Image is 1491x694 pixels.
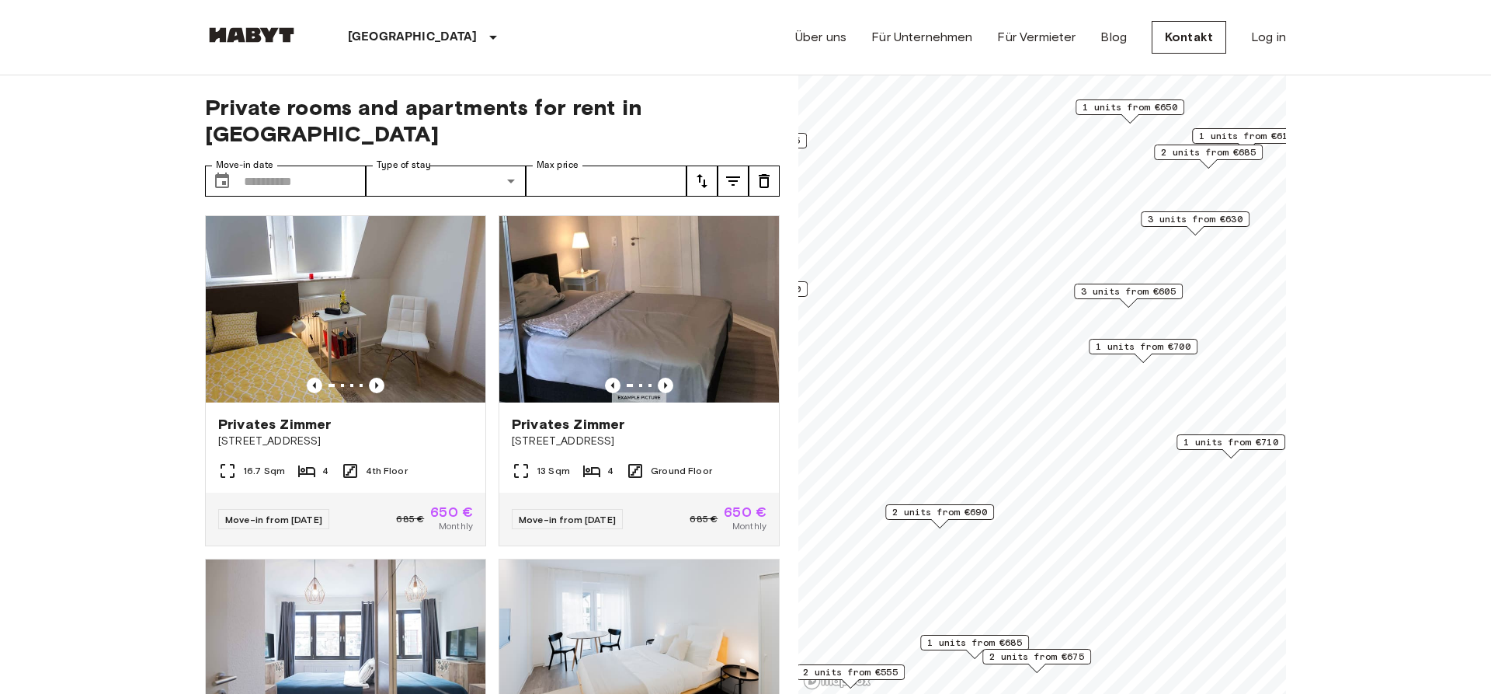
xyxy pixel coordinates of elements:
span: 4th Floor [366,464,407,478]
span: Ground Floor [651,464,712,478]
span: 1 units from €700 [1096,340,1190,354]
a: Marketing picture of unit DE-04-038-001-03HFPrevious imagePrevious imagePrivates Zimmer[STREET_AD... [499,215,780,546]
div: Map marker [1074,284,1183,308]
span: 650 € [430,505,473,519]
span: 1 units from €615 [1199,129,1294,143]
a: Log in [1251,28,1286,47]
div: Map marker [796,664,905,689]
span: 1 units from €650 [1083,100,1177,114]
span: 2 units from €675 [989,650,1084,664]
button: Previous image [369,378,384,393]
span: 4 [607,464,613,478]
span: 4 [322,464,328,478]
label: Max price [537,159,579,172]
span: Move-in from [DATE] [519,514,616,525]
span: 1 units from €660 [706,282,801,296]
a: Für Vermieter [997,28,1076,47]
button: Previous image [307,378,322,393]
span: Monthly [732,519,766,533]
a: Marketing picture of unit DE-04-013-001-01HFPrevious imagePrevious imagePrivates Zimmer[STREET_AD... [205,215,486,546]
span: 1 units from €685 [927,636,1022,650]
span: 1 units from €685 [705,134,800,148]
span: 685 € [690,512,718,526]
a: Über uns [795,28,846,47]
span: 685 € [396,512,424,526]
div: Map marker [982,649,1091,673]
img: Marketing picture of unit DE-04-038-001-03HF [499,216,779,403]
span: 650 € [724,505,766,519]
span: 2 units from €690 [892,505,987,519]
span: Move-in from [DATE] [225,514,322,525]
label: Move-in date [216,159,273,172]
a: Blog [1100,28,1127,47]
a: Für Unternehmen [871,28,972,47]
span: [STREET_ADDRESS] [218,434,473,449]
button: Choose date [207,166,238,197]
span: [STREET_ADDRESS] [512,434,766,449]
p: [GEOGRAPHIC_DATA] [348,28,478,47]
button: tune [686,166,718,197]
div: Map marker [1141,211,1249,235]
span: 3 units from €630 [1148,212,1242,226]
label: Type of stay [377,159,431,172]
span: Privates Zimmer [218,415,331,434]
span: Private rooms and apartments for rent in [GEOGRAPHIC_DATA] [205,94,780,147]
button: Previous image [605,378,620,393]
button: tune [749,166,780,197]
div: Map marker [1089,339,1197,363]
span: 2 units from €555 [803,665,898,679]
button: Previous image [658,378,673,393]
a: Kontakt [1152,21,1226,54]
div: Map marker [920,635,1029,659]
div: Map marker [885,504,994,528]
span: 3 units from €605 [1081,284,1176,298]
span: 1 units from €710 [1183,435,1278,449]
div: Map marker [1176,434,1285,459]
span: Privates Zimmer [512,415,624,434]
div: Map marker [1154,145,1263,169]
div: Map marker [1192,128,1301,152]
img: Habyt [205,27,298,43]
span: 16.7 Sqm [243,464,285,478]
span: Monthly [439,519,473,533]
span: 13 Sqm [537,464,570,478]
button: tune [718,166,749,197]
img: Marketing picture of unit DE-04-013-001-01HF [206,216,485,403]
span: 2 units from €685 [1161,145,1256,159]
div: Map marker [1076,99,1184,124]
